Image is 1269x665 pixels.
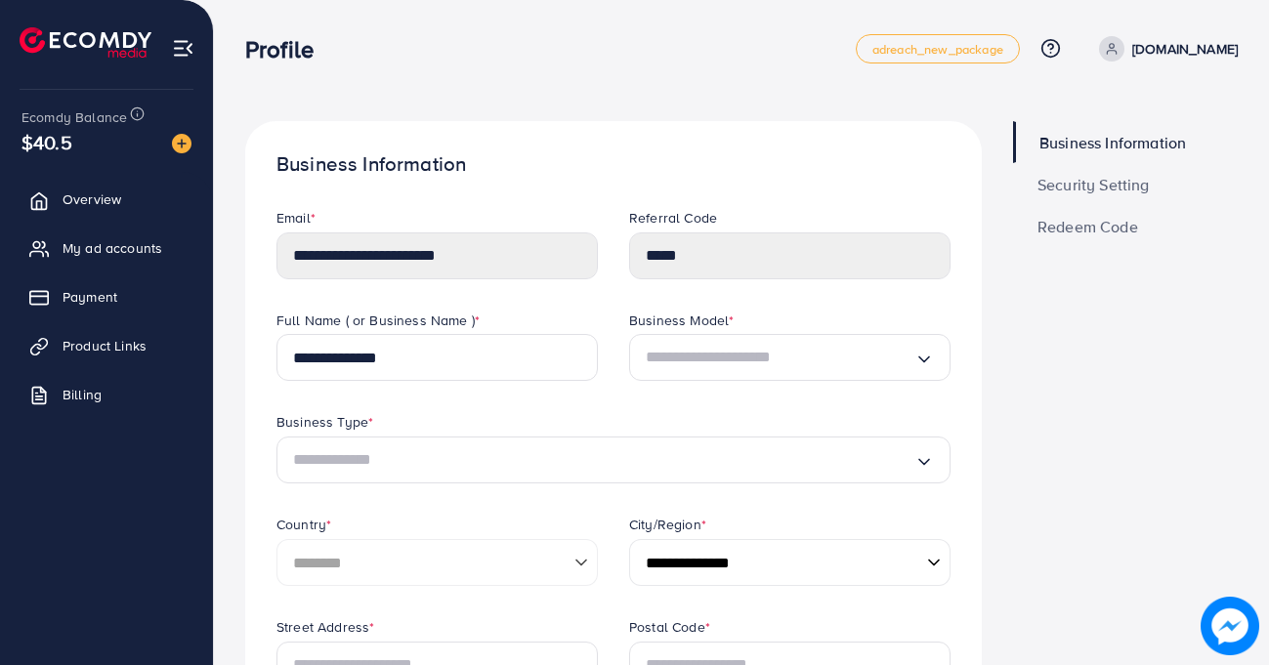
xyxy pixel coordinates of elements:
[21,107,127,127] span: Ecomdy Balance
[629,208,717,228] label: Referral Code
[276,311,480,330] label: Full Name ( or Business Name )
[629,515,706,534] label: City/Region
[15,229,198,268] a: My ad accounts
[63,238,162,258] span: My ad accounts
[856,34,1020,63] a: adreach_new_package
[172,37,194,60] img: menu
[63,336,147,355] span: Product Links
[872,43,1003,56] span: adreach_new_package
[20,27,151,58] img: logo
[63,287,117,307] span: Payment
[293,444,914,476] input: Search for option
[629,617,710,637] label: Postal Code
[15,326,198,365] a: Product Links
[1037,219,1138,234] span: Redeem Code
[1091,36,1238,62] a: [DOMAIN_NAME]
[63,385,102,404] span: Billing
[276,617,374,637] label: Street Address
[276,412,373,432] label: Business Type
[15,375,198,414] a: Billing
[1039,135,1186,150] span: Business Information
[15,180,198,219] a: Overview
[1037,177,1150,192] span: Security Setting
[276,208,316,228] label: Email
[63,189,121,209] span: Overview
[629,311,734,330] label: Business Model
[629,334,951,381] div: Search for option
[276,515,331,534] label: Country
[172,134,191,153] img: image
[245,35,329,63] h3: Profile
[276,152,951,177] h1: Business Information
[1201,597,1259,655] img: image
[15,277,198,316] a: Payment
[21,128,72,156] span: $40.5
[646,342,914,373] input: Search for option
[1132,37,1238,61] p: [DOMAIN_NAME]
[276,436,951,483] div: Search for option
